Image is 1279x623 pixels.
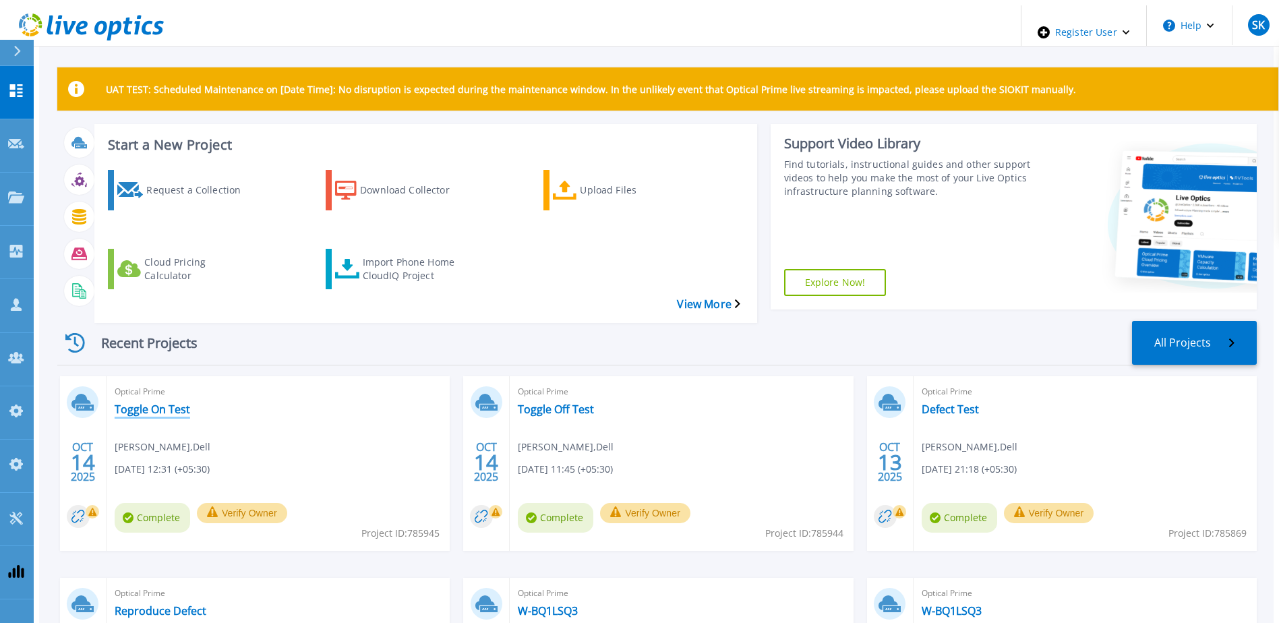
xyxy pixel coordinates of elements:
button: Help [1147,5,1231,46]
span: Optical Prime [115,586,442,601]
div: Find tutorials, instructional guides and other support videos to help you make the most of your L... [784,158,1032,198]
h3: Start a New Project [108,138,740,152]
span: 13 [878,456,902,468]
span: [PERSON_NAME] , Dell [115,440,210,454]
span: Project ID: 785869 [1168,526,1247,541]
span: [PERSON_NAME] , Dell [922,440,1017,454]
span: [DATE] 21:18 (+05:30) [922,462,1017,477]
span: 14 [71,456,95,468]
div: OCT 2025 [877,438,903,487]
button: Verify Owner [1004,503,1094,523]
span: [DATE] 12:31 (+05:30) [115,462,210,477]
div: OCT 2025 [473,438,499,487]
a: Toggle On Test [115,403,190,416]
div: Recent Projects [57,326,219,359]
a: View More [677,298,740,311]
p: UAT TEST: Scheduled Maintenance on [Date Time]: No disruption is expected during the maintenance ... [106,83,1076,96]
span: 14 [474,456,498,468]
span: Complete [518,503,593,533]
span: Optical Prime [115,384,442,399]
button: Verify Owner [600,503,690,523]
span: Complete [922,503,997,533]
a: Explore Now! [784,269,887,296]
div: OCT 2025 [70,438,96,487]
a: Toggle Off Test [518,403,594,416]
a: Reproduce Defect [115,604,206,618]
a: All Projects [1132,321,1257,365]
a: Download Collector [326,170,489,210]
a: Upload Files [543,170,707,210]
a: Cloud Pricing Calculator [108,249,271,289]
a: W-BQ1LSQ3 [922,604,982,618]
span: SK [1252,20,1265,30]
button: Verify Owner [197,503,287,523]
div: Upload Files [580,173,688,207]
span: Optical Prime [922,586,1249,601]
div: Download Collector [360,173,468,207]
div: Register User [1021,5,1146,59]
div: Cloud Pricing Calculator [144,252,252,286]
a: Request a Collection [108,170,271,210]
span: Optical Prime [922,384,1249,399]
span: Project ID: 785945 [361,526,440,541]
span: [DATE] 11:45 (+05:30) [518,462,613,477]
div: Request a Collection [146,173,254,207]
span: Project ID: 785944 [765,526,843,541]
span: Complete [115,503,190,533]
a: W-BQ1LSQ3 [518,604,578,618]
span: Optical Prime [518,384,845,399]
span: Optical Prime [518,586,845,601]
a: Defect Test [922,403,979,416]
div: Support Video Library [784,135,1032,152]
span: [PERSON_NAME] , Dell [518,440,614,454]
div: Import Phone Home CloudIQ Project [363,252,471,286]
